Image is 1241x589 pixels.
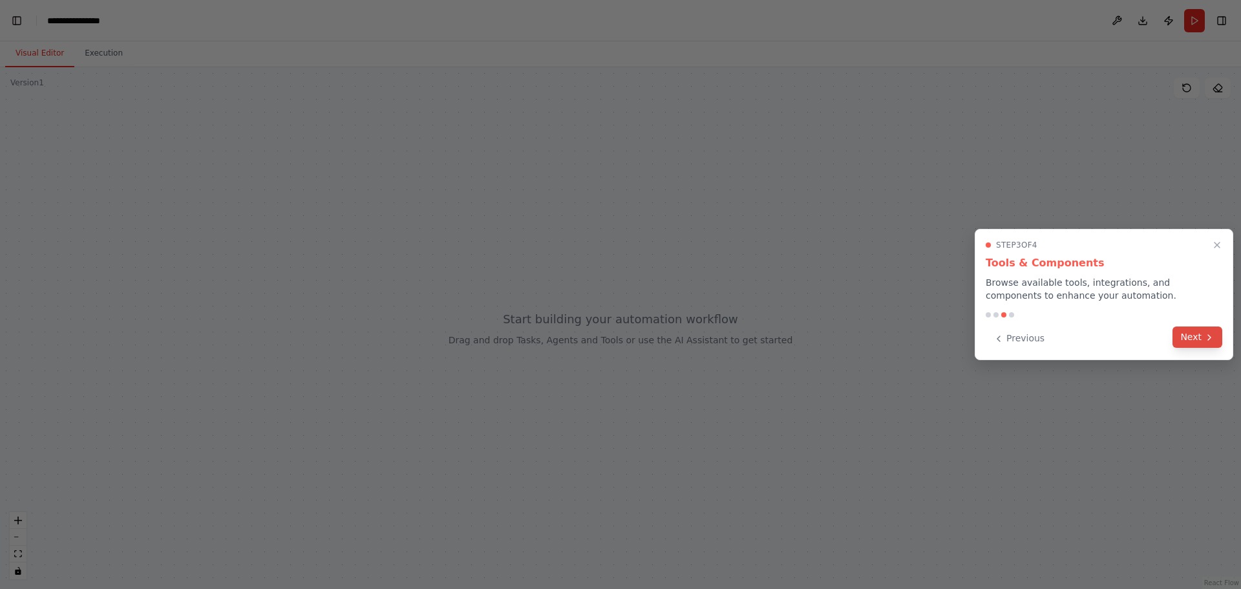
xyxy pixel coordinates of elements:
button: Hide left sidebar [8,12,26,30]
h3: Tools & Components [986,255,1222,271]
p: Browse available tools, integrations, and components to enhance your automation. [986,276,1222,302]
button: Next [1172,327,1222,348]
button: Close walkthrough [1209,237,1225,253]
button: Previous [986,328,1052,349]
span: Step 3 of 4 [996,240,1037,250]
